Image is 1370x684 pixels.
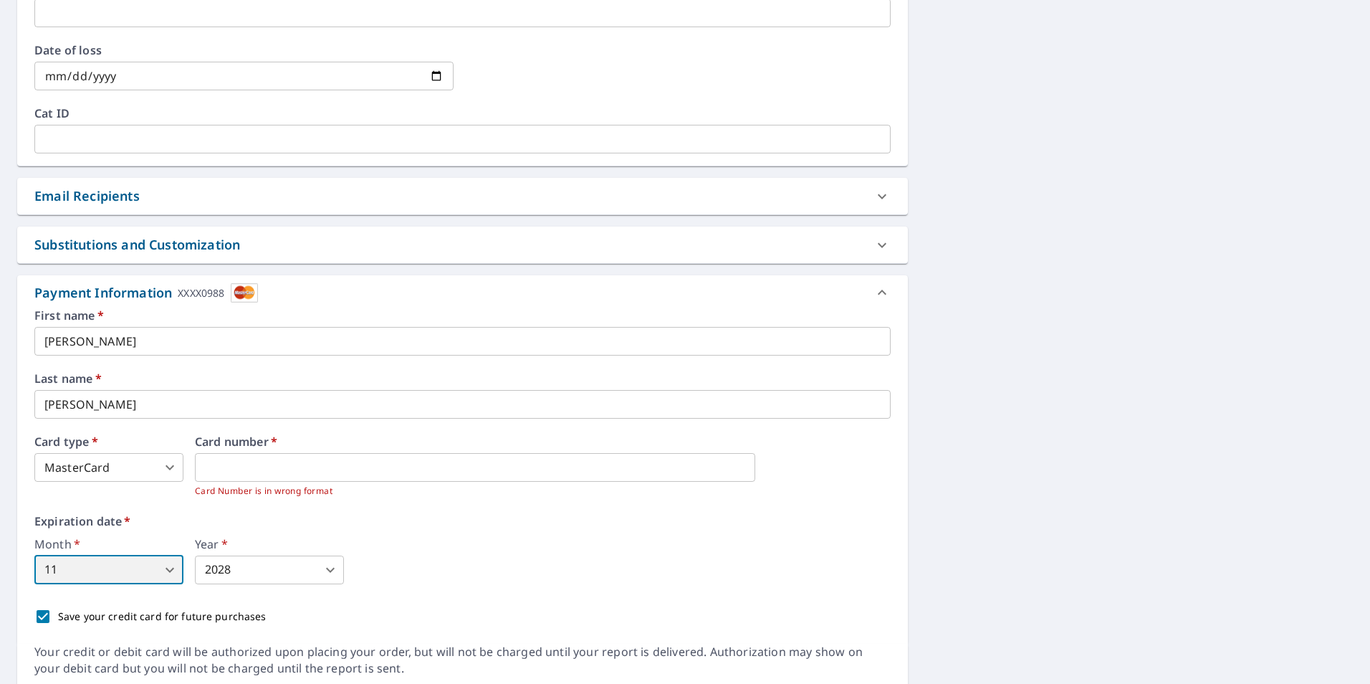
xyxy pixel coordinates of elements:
div: MasterCard [34,453,183,482]
label: First name [34,310,891,321]
iframe: secure payment field [195,453,755,482]
div: XXXX0988 [178,283,224,303]
div: Payment Information [34,283,258,303]
div: Payment InformationXXXX0988cardImage [17,275,908,310]
div: 11 [34,556,183,584]
div: Your credit or debit card will be authorized upon placing your order, but will not be charged unt... [34,644,891,677]
label: Expiration date [34,516,891,527]
label: Last name [34,373,891,384]
div: 2028 [195,556,344,584]
div: Email Recipients [17,178,908,214]
label: Month [34,538,183,550]
label: Card number [195,436,891,447]
label: Date of loss [34,44,454,56]
p: Card Number is in wrong format [195,484,891,498]
p: Save your credit card for future purchases [58,609,267,624]
div: Substitutions and Customization [17,227,908,263]
label: Cat ID [34,108,891,119]
img: cardImage [231,283,258,303]
label: Card type [34,436,183,447]
div: Substitutions and Customization [34,235,240,255]
div: Email Recipients [34,186,140,206]
label: Year [195,538,344,550]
